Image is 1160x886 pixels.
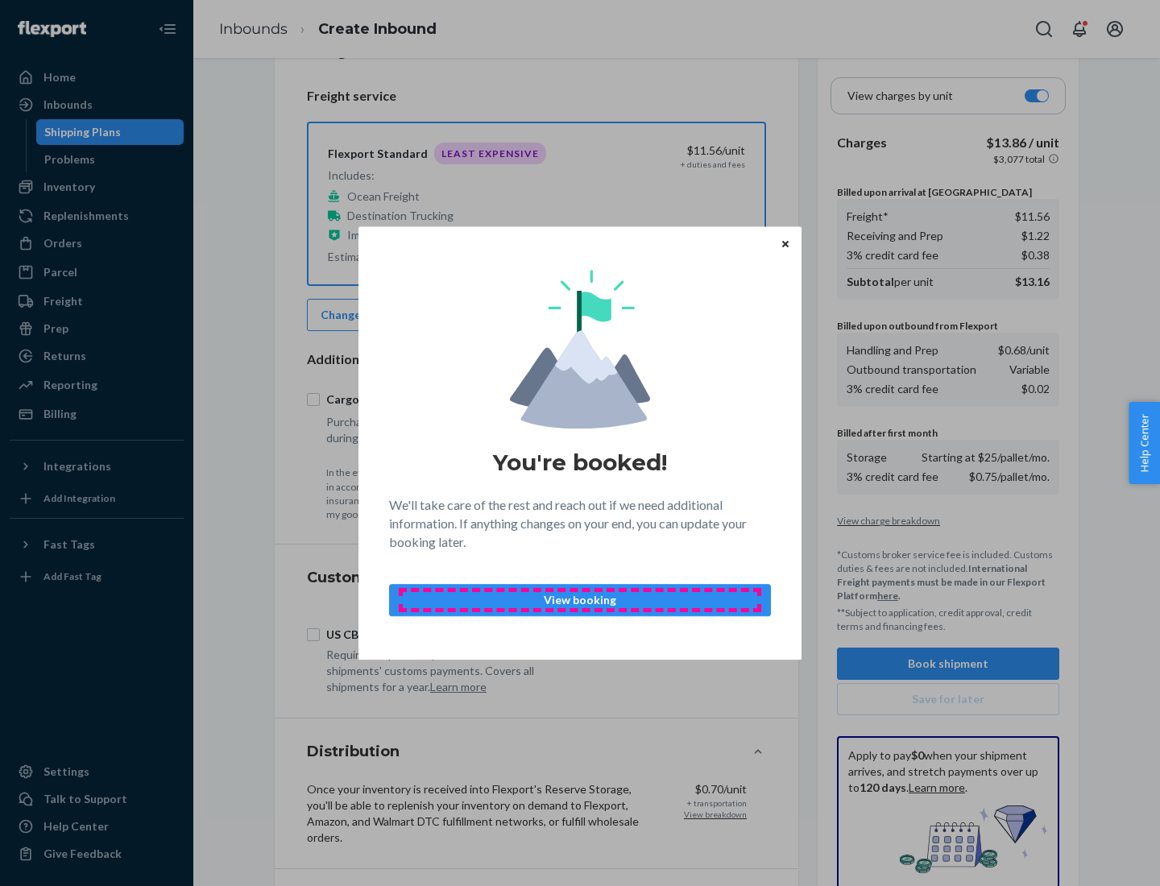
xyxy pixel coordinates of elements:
p: View booking [403,592,757,608]
h1: You're booked! [493,448,667,477]
img: svg+xml,%3Csvg%20viewBox%3D%220%200%20174%20197%22%20fill%3D%22none%22%20xmlns%3D%22http%3A%2F%2F... [510,270,650,429]
button: View booking [389,584,771,616]
button: Close [777,234,793,252]
p: We'll take care of the rest and reach out if we need additional information. If anything changes ... [389,496,771,552]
